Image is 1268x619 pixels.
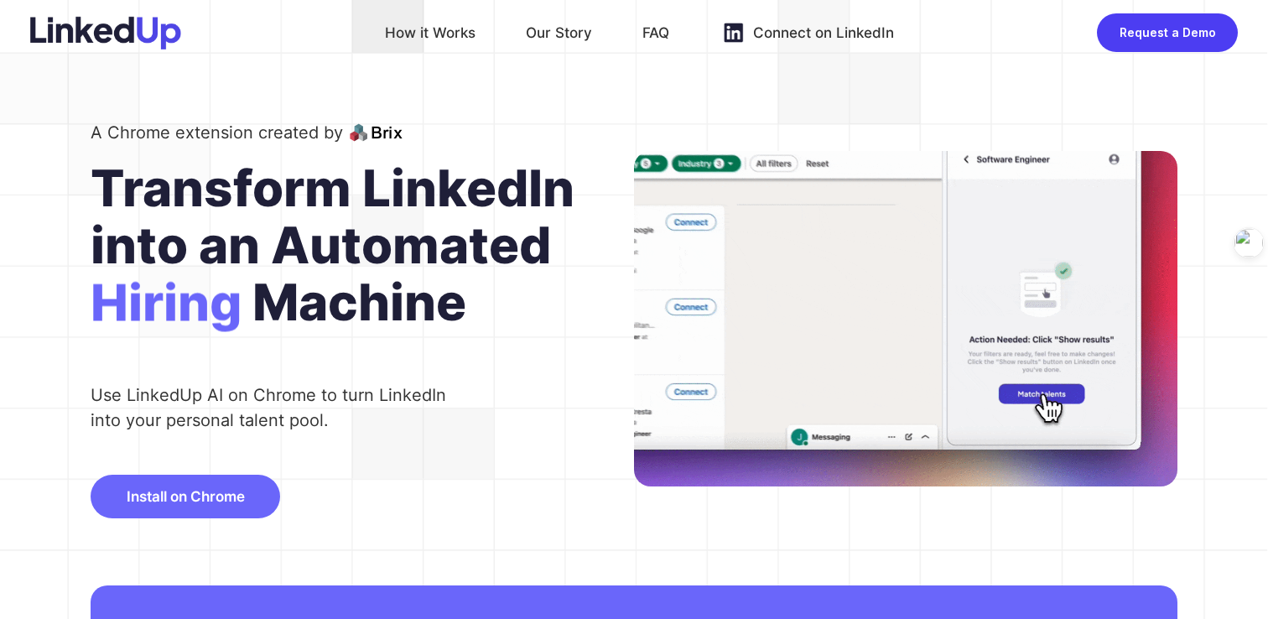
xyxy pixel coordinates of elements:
[91,216,634,273] div: into an Automated
[350,122,403,143] img: brix
[127,488,245,505] span: Install on Chrome
[91,273,242,349] span: Hiring
[252,273,466,349] span: Machine
[720,19,746,46] img: linkedin
[642,19,669,46] div: FAQ
[526,19,592,46] div: Our Story
[1097,13,1238,52] button: Request a Demo
[91,119,343,146] div: A Chrome extension created by
[385,19,475,46] div: How it Works
[634,151,1177,487] img: bg
[91,159,634,216] div: Transform LinkedIn
[753,19,894,46] div: Connect on LinkedIn
[91,382,461,433] div: Use LinkedUp AI on Chrome to turn LinkedIn into your personal talent pool.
